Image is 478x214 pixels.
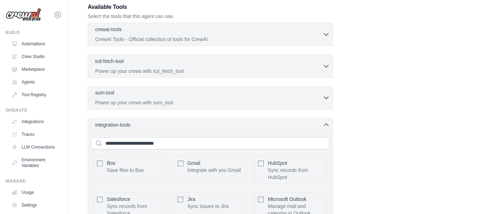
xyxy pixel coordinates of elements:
[88,13,333,20] p: Select the tools that this agent can use.
[8,38,62,50] a: Automations
[8,154,62,171] a: Environment Variables
[8,199,62,211] a: Settings
[188,167,241,174] p: Integrate with you Gmail
[95,58,123,65] p: icd-fetch-tool
[268,196,306,202] span: Microsoft Outlook
[8,141,62,153] a: LLM Connections
[8,51,62,62] a: Crew Studio
[95,99,323,106] p: Power up your crews with sum_tool
[443,180,478,214] iframe: Chat Widget
[188,196,196,202] span: Jira
[95,26,122,33] p: crewai-tools
[268,167,324,181] p: Sync records from HubSpot
[6,8,41,22] img: Logo
[95,121,131,128] span: integration-tools
[8,89,62,100] a: Tool Registry
[8,187,62,198] a: Usage
[91,121,330,128] button: integration-tools
[91,26,330,43] button: crewai-tools CrewAI Tools - Official collection of tools for CrewAI
[95,68,323,75] p: Power up your crews with icd_fetch_tool
[107,196,130,202] span: Salesforce
[8,76,62,88] a: Agents
[8,64,62,75] a: Marketplace
[95,89,114,96] p: sum-tool
[6,30,62,35] div: Build
[91,58,330,75] button: icd-fetch-tool Power up your crews with icd_fetch_tool
[6,108,62,113] div: Operate
[8,129,62,140] a: Traces
[91,89,330,106] button: sum-tool Power up your crews with sum_tool
[107,160,115,166] span: Box
[8,116,62,127] a: Integrations
[88,3,333,11] h3: Available Tools
[188,203,229,210] p: Sync issues to Jira
[107,167,144,174] p: Save files to Box
[95,36,323,43] p: CrewAI Tools - Official collection of tools for CrewAI
[6,178,62,184] div: Manage
[188,160,201,166] span: Gmail
[268,160,287,166] span: HubSpot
